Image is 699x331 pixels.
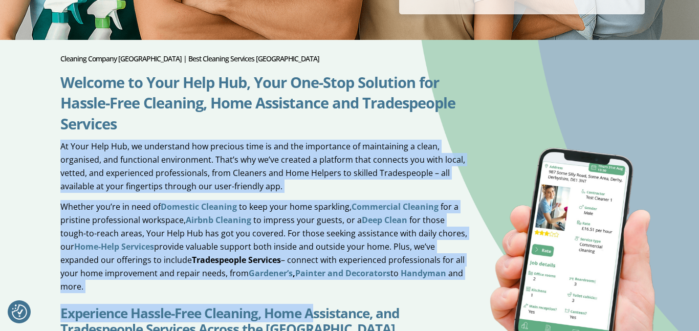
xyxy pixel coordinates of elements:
[74,241,154,252] a: Home-Help Services
[12,304,27,320] button: Consent Preferences
[161,201,237,212] a: Domestic Cleaning
[295,268,390,279] a: Painter and Decorators
[192,254,281,266] strong: Tradespeople Services
[401,268,446,279] a: Handyman
[12,304,27,320] img: Revisit consent button
[60,72,469,135] h2: Welcome to Your Help Hub, Your One-Stop Solution for Hassle-Free Cleaning, Home Assistance and Tr...
[352,201,439,212] a: Commercial Cleaning
[186,214,251,226] a: Airbnb Cleaning
[60,140,469,193] p: At Your Help Hub, we understand how precious time is and the importance of maintaining a clean, o...
[60,200,469,293] p: Whether you’re in need of to keep your home sparkling, for a pristine professional workspace, to ...
[362,214,407,226] a: Deep Clean
[249,268,293,279] a: Gardener’s
[60,55,469,62] h1: Cleaning Company [GEOGRAPHIC_DATA] | Best Cleaning Services [GEOGRAPHIC_DATA]
[249,268,390,279] strong: ,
